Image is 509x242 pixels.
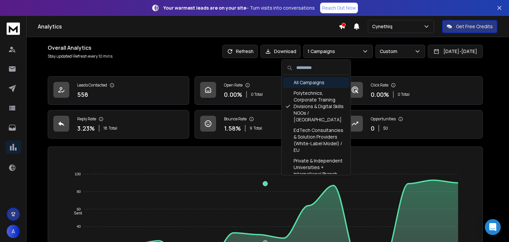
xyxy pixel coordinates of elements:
[77,116,96,122] p: Reply Rate
[371,90,389,99] p: 0.00 %
[428,45,483,58] button: [DATE]-[DATE]
[224,83,243,88] p: Open Rate
[456,23,493,30] p: Get Free Credits
[77,124,95,133] p: 3.23 %
[283,77,349,88] div: All Campaigns
[283,88,349,125] div: Polytechnics, Corporate Training Divisions & Digital Skills NGOs / [GEOGRAPHIC_DATA]
[163,5,246,11] strong: Your warmest leads are on your site
[274,48,296,55] p: Download
[7,23,20,35] img: logo
[103,126,107,131] span: 18
[7,225,20,238] span: A
[224,116,247,122] p: Bounce Rate
[48,54,113,59] p: Stay updated! Refresh every 10 mins.
[236,48,254,55] p: Refresh
[372,23,395,30] p: Cynethiq
[77,90,88,99] p: 558
[250,126,252,131] span: 9
[75,172,81,176] tspan: 100
[322,5,356,11] p: Reach Out Now
[251,92,263,97] p: 0 Total
[109,126,117,131] span: Total
[371,124,374,133] p: 0
[77,83,107,88] p: Leads Contacted
[383,126,388,131] p: $ 0
[77,224,81,228] tspan: 40
[283,125,349,155] div: EdTech Consultancies & Solution Providers (White-Label Model) / EU
[224,124,241,133] p: 1.58 %
[308,48,338,55] p: 1 Campaigns
[371,116,396,122] p: Opportunities
[69,211,82,215] span: Sent
[398,92,410,97] p: 0 Total
[371,83,388,88] p: Click Rate
[283,155,349,193] div: Private & Independent Universities + International Branch Campuses / [GEOGRAPHIC_DATA]
[254,126,262,131] span: Total
[163,5,315,11] p: – Turn visits into conversations
[380,48,400,55] p: Custom
[38,23,339,30] h1: Analytics
[48,44,113,52] h1: Overall Analytics
[485,219,501,235] div: Open Intercom Messenger
[224,90,242,99] p: 0.00 %
[77,190,81,194] tspan: 80
[77,207,81,211] tspan: 60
